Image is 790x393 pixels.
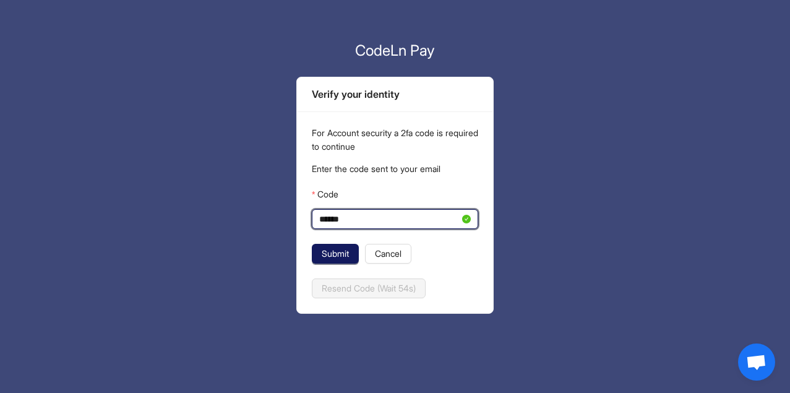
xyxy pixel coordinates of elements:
span: Submit [322,247,349,261]
button: Resend Code (Wait 54s) [312,279,426,298]
button: Cancel [365,244,411,264]
span: Resend Code (Wait 54s) [322,282,416,295]
p: Enter the code sent to your email [312,162,478,176]
button: Submit [312,244,359,264]
p: CodeLn Pay [296,40,494,62]
input: Code [319,212,460,226]
div: Verify your identity [312,87,478,102]
p: For Account security a 2fa code is required to continue [312,126,478,153]
span: Cancel [375,247,401,261]
label: Code [312,184,338,204]
div: Open chat [738,343,775,381]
